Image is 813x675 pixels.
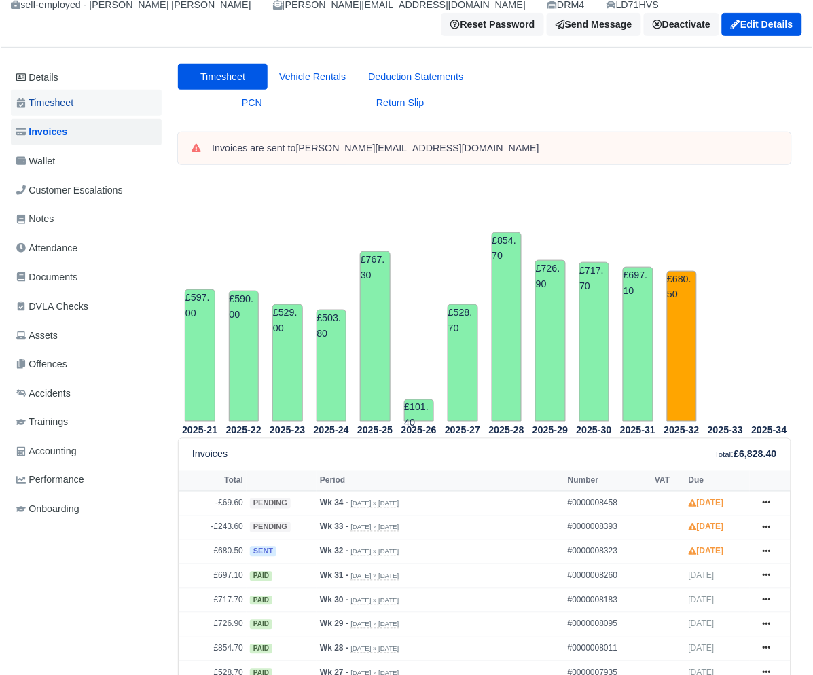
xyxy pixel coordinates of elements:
[492,232,522,422] td: £854.70
[667,271,698,422] td: £680.50
[16,211,54,227] span: Notes
[350,524,399,532] small: [DATE] » [DATE]
[715,451,731,459] small: Total
[16,415,68,431] span: Trainings
[11,264,162,291] a: Documents
[573,422,617,439] th: 2025-30
[485,422,529,439] th: 2025-28
[689,596,715,605] span: [DATE]
[448,304,478,422] td: £528.70
[623,267,653,422] td: £697.10
[689,547,724,556] strong: [DATE]
[179,491,247,515] td: -£69.60
[16,444,77,460] span: Accounting
[441,422,485,439] th: 2025-27
[179,588,247,613] td: £717.70
[564,636,651,661] td: #0000008011
[564,515,651,540] td: #0000008393
[250,498,291,509] span: pending
[722,13,802,36] a: Edit Details
[185,289,215,422] td: £597.00
[16,502,79,517] span: Onboarding
[16,386,71,401] span: Accidents
[178,422,222,439] th: 2025-21
[353,422,397,439] th: 2025-25
[266,422,310,439] th: 2025-23
[11,409,162,436] a: Trainings
[178,90,326,116] a: PCN
[320,522,348,532] strong: Wk 33 -
[11,380,162,407] a: Accidents
[689,498,724,508] strong: [DATE]
[179,471,247,491] th: Total
[320,619,348,629] strong: Wk 29 -
[11,293,162,320] a: DVLA Checks
[547,13,641,36] a: Send Message
[179,564,247,588] td: £697.10
[222,422,266,439] th: 2025-22
[179,515,247,540] td: -£243.60
[579,262,610,421] td: £717.70
[16,357,67,372] span: Offences
[212,142,778,156] div: Invoices are sent to
[404,399,435,422] td: £101.40
[250,547,276,557] span: sent
[268,64,357,90] a: Vehicle Rentals
[350,548,399,556] small: [DATE] » [DATE]
[350,621,399,629] small: [DATE] » [DATE]
[350,500,399,508] small: [DATE] » [DATE]
[11,119,162,145] a: Invoices
[326,90,474,116] a: Return Slip
[11,177,162,204] a: Customer Escalations
[320,571,348,581] strong: Wk 31 -
[564,491,651,515] td: #0000008458
[250,620,272,630] span: paid
[250,596,272,606] span: paid
[748,422,792,439] th: 2025-34
[320,644,348,653] strong: Wk 28 -
[11,148,162,175] a: Wallet
[11,496,162,523] a: Onboarding
[16,328,58,344] span: Assets
[11,439,162,465] a: Accounting
[16,124,67,140] span: Invoices
[644,13,719,36] a: Deactivate
[715,447,777,462] div: :
[360,251,391,422] td: £767.30
[16,183,123,198] span: Customer Escalations
[564,588,651,613] td: #0000008183
[11,90,162,116] a: Timesheet
[685,471,750,491] th: Due
[16,240,77,256] span: Attendance
[179,613,247,637] td: £726.90
[250,522,291,532] span: pending
[350,572,399,581] small: [DATE] » [DATE]
[397,422,441,439] th: 2025-26
[745,610,813,675] iframe: Chat Widget
[616,422,660,439] th: 2025-31
[16,473,84,488] span: Performance
[320,596,348,605] strong: Wk 30 -
[16,153,55,169] span: Wallet
[564,471,651,491] th: Number
[564,540,651,564] td: #0000008323
[320,498,348,508] strong: Wk 34 -
[296,143,539,153] strong: [PERSON_NAME][EMAIL_ADDRESS][DOMAIN_NAME]
[704,422,748,439] th: 2025-33
[651,471,685,491] th: VAT
[16,270,77,285] span: Documents
[192,449,228,460] h6: Invoices
[11,467,162,494] a: Performance
[11,235,162,261] a: Attendance
[660,422,704,439] th: 2025-32
[689,571,715,581] span: [DATE]
[441,13,543,36] button: Reset Password
[317,471,564,491] th: Period
[689,644,715,653] span: [DATE]
[564,564,651,588] td: #0000008260
[11,323,162,349] a: Assets
[350,645,399,653] small: [DATE] » [DATE]
[317,310,347,422] td: £503.80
